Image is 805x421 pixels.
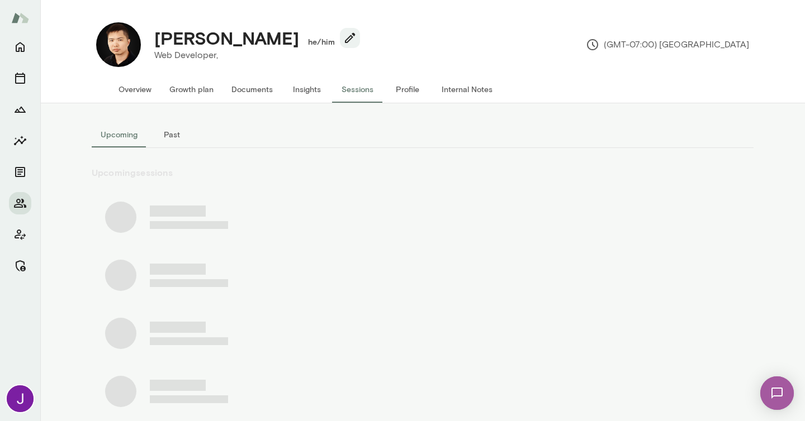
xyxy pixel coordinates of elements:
[96,22,141,67] img: Richard Widjaja
[9,192,31,214] button: Members
[332,76,382,103] button: Sessions
[9,223,31,246] button: Client app
[110,76,160,103] button: Overview
[308,36,335,47] h6: he/him
[9,67,31,89] button: Sessions
[382,76,433,103] button: Profile
[9,130,31,152] button: Insights
[222,76,282,103] button: Documents
[11,7,29,28] img: Mento
[92,166,754,179] h6: Upcoming sessions
[154,27,299,49] h4: [PERSON_NAME]
[146,121,197,148] button: Past
[154,49,351,62] p: Web Developer,
[92,121,754,148] div: basic tabs example
[9,98,31,121] button: Growth Plan
[282,76,332,103] button: Insights
[9,161,31,183] button: Documents
[9,36,31,58] button: Home
[9,255,31,277] button: Manage
[92,121,146,148] button: Upcoming
[433,76,501,103] button: Internal Notes
[7,385,34,412] img: Jocelyn Grodin
[586,38,749,51] p: (GMT-07:00) [GEOGRAPHIC_DATA]
[160,76,222,103] button: Growth plan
